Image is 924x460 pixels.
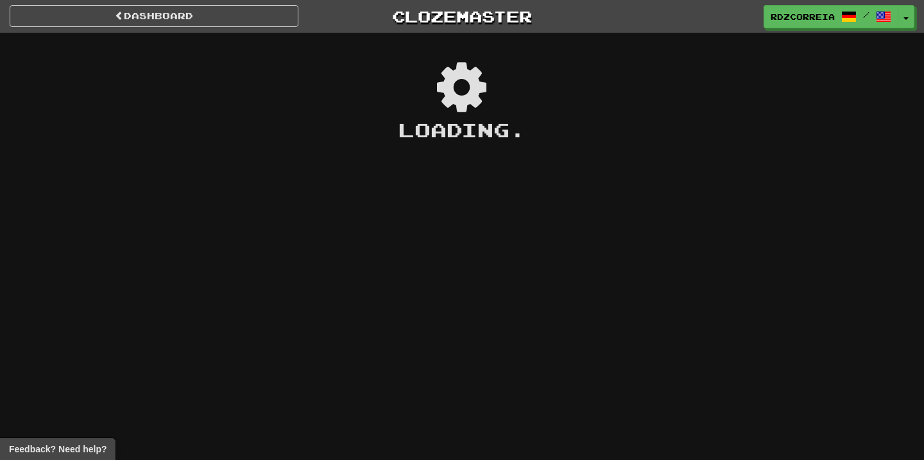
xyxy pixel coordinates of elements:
span: rdzcorreia [771,11,835,22]
span: Open feedback widget [9,443,107,456]
a: Dashboard [10,5,298,27]
span: / [863,10,869,19]
a: rdzcorreia / [764,5,898,28]
a: Clozemaster [318,5,606,28]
